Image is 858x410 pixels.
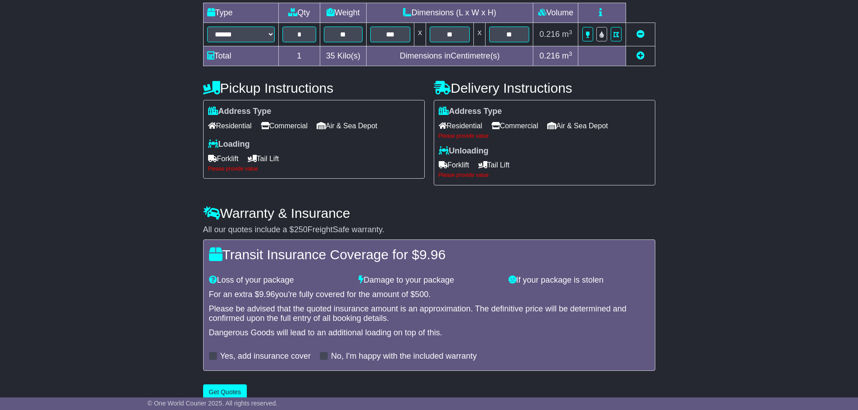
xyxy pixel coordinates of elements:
[419,247,445,262] span: 9.96
[569,29,572,36] sup: 3
[248,152,279,166] span: Tail Lift
[354,275,504,285] div: Damage to your package
[203,384,247,400] button: Get Quotes
[414,23,426,46] td: x
[259,290,275,299] span: 9.96
[540,30,560,39] span: 0.216
[569,50,572,57] sup: 3
[208,140,250,149] label: Loading
[434,81,655,95] h4: Delivery Instructions
[278,46,320,66] td: 1
[331,351,477,361] label: No, I'm happy with the included warranty
[203,206,655,221] h4: Warranty & Insurance
[478,158,510,172] span: Tail Lift
[208,119,252,133] span: Residential
[504,275,654,285] div: If your package is stolen
[208,152,239,166] span: Forklift
[636,30,645,39] a: Remove this item
[203,225,655,235] div: All our quotes include a $ FreightSafe warranty.
[366,3,533,23] td: Dimensions (L x W x H)
[415,290,428,299] span: 500
[439,146,489,156] label: Unloading
[209,290,649,300] div: For an extra $ you're fully covered for the amount of $ .
[209,328,649,338] div: Dangerous Goods will lead to an additional loading on top of this.
[540,51,560,60] span: 0.216
[203,3,278,23] td: Type
[439,158,469,172] span: Forklift
[491,119,538,133] span: Commercial
[439,133,650,139] div: Please provide value
[261,119,308,133] span: Commercial
[320,3,367,23] td: Weight
[220,351,311,361] label: Yes, add insurance cover
[439,107,502,117] label: Address Type
[562,51,572,60] span: m
[547,119,608,133] span: Air & Sea Depot
[208,166,420,172] div: Please provide value
[439,172,650,178] div: Please provide value
[320,46,367,66] td: Kilo(s)
[278,3,320,23] td: Qty
[636,51,645,60] a: Add new item
[317,119,377,133] span: Air & Sea Depot
[209,304,649,324] div: Please be advised that the quoted insurance amount is an approximation. The definitive price will...
[203,46,278,66] td: Total
[204,275,354,285] div: Loss of your package
[209,247,649,262] h4: Transit Insurance Coverage for $
[562,30,572,39] span: m
[326,51,335,60] span: 35
[294,225,308,234] span: 250
[439,119,482,133] span: Residential
[533,3,578,23] td: Volume
[203,81,425,95] h4: Pickup Instructions
[148,400,278,407] span: © One World Courier 2025. All rights reserved.
[366,46,533,66] td: Dimensions in Centimetre(s)
[208,107,272,117] label: Address Type
[474,23,486,46] td: x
